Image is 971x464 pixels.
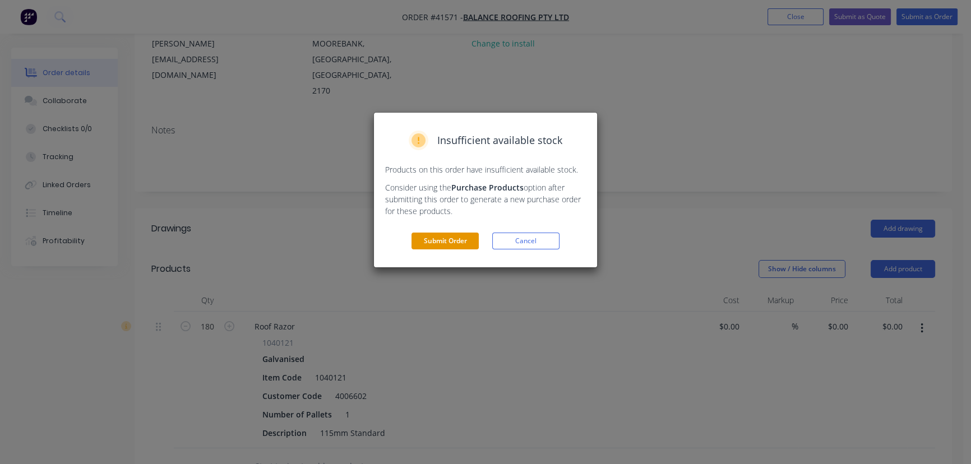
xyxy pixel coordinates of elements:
span: Insufficient available stock [437,133,562,148]
p: Products on this order have insufficient available stock. [385,164,586,175]
p: Consider using the option after submitting this order to generate a new purchase order for these ... [385,182,586,217]
button: Submit Order [411,233,479,249]
button: Cancel [492,233,560,249]
strong: Purchase Products [451,182,524,193]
